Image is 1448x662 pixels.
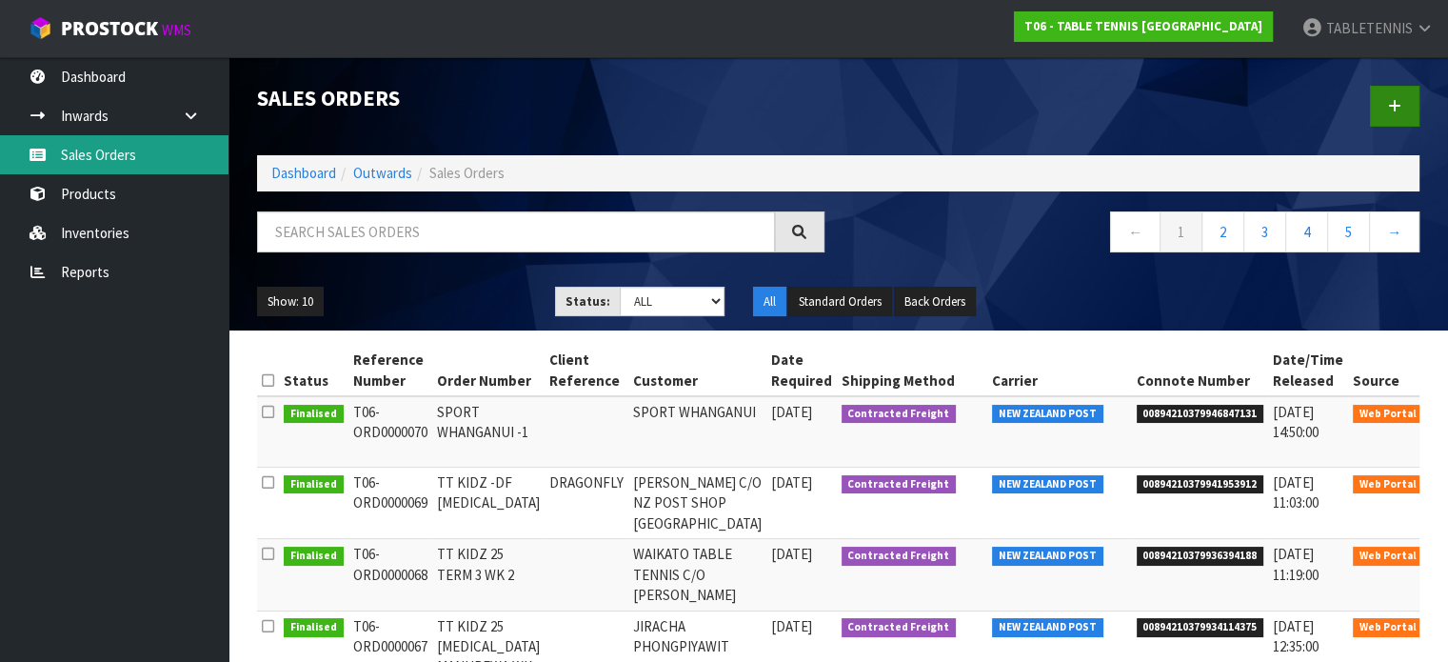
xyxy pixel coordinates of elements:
td: TT KIDZ -DF [MEDICAL_DATA] [432,468,545,539]
span: [DATE] [771,473,812,491]
td: SPORT WHANGANUI -1 [432,396,545,468]
a: 5 [1327,211,1370,252]
input: Search sales orders [257,211,775,252]
span: Web Portal [1353,618,1423,637]
th: Source [1348,345,1428,396]
span: [DATE] [771,403,812,421]
td: T06-ORD0000068 [348,539,432,611]
span: 00894210379941953912 [1137,475,1264,494]
span: Web Portal [1353,405,1423,424]
span: [DATE] [771,545,812,563]
td: SPORT WHANGANUI [628,396,766,468]
a: ← [1110,211,1160,252]
span: Finalised [284,475,344,494]
a: Dashboard [271,164,336,182]
span: 00894210379946847131 [1137,405,1264,424]
strong: Status: [565,293,610,310]
span: Finalised [284,405,344,424]
td: TT KIDZ 25 TERM 3 WK 2 [432,539,545,611]
a: 1 [1160,211,1202,252]
td: WAIKATO TABLE TENNIS C/O [PERSON_NAME] [628,539,766,611]
span: NEW ZEALAND POST [992,405,1103,424]
button: Back Orders [894,287,976,317]
span: Web Portal [1353,547,1423,566]
a: 4 [1285,211,1328,252]
th: Shipping Method [837,345,988,396]
span: Web Portal [1353,475,1423,494]
span: Contracted Freight [842,475,957,494]
a: Outwards [353,164,412,182]
td: [PERSON_NAME] C/O NZ POST SHOP [GEOGRAPHIC_DATA] [628,468,766,539]
span: 00894210379934114375 [1137,618,1264,637]
td: DRAGONFLY [545,468,628,539]
th: Reference Number [348,345,432,396]
span: Sales Orders [429,164,505,182]
th: Status [279,345,348,396]
th: Order Number [432,345,545,396]
span: [DATE] 11:19:00 [1273,545,1319,583]
button: Show: 10 [257,287,324,317]
a: 2 [1201,211,1244,252]
span: [DATE] 14:50:00 [1273,403,1319,441]
span: Contracted Freight [842,547,957,566]
button: Standard Orders [788,287,892,317]
strong: T06 - TABLE TENNIS [GEOGRAPHIC_DATA] [1024,18,1262,34]
th: Customer [628,345,766,396]
td: T06-ORD0000069 [348,468,432,539]
span: [DATE] 11:03:00 [1273,473,1319,512]
th: Date Required [766,345,837,396]
nav: Page navigation [853,211,1420,258]
span: ProStock [61,16,158,41]
span: Contracted Freight [842,405,957,424]
span: Finalised [284,618,344,637]
span: [DATE] [771,617,812,635]
span: 00894210379936394188 [1137,547,1264,566]
span: Contracted Freight [842,618,957,637]
span: TABLETENNIS [1326,19,1413,37]
button: All [753,287,786,317]
a: → [1369,211,1419,252]
th: Connote Number [1132,345,1269,396]
td: T06-ORD0000070 [348,396,432,468]
span: NEW ZEALAND POST [992,475,1103,494]
th: Carrier [987,345,1132,396]
small: WMS [162,21,191,39]
span: NEW ZEALAND POST [992,618,1103,637]
span: NEW ZEALAND POST [992,547,1103,566]
h1: Sales Orders [257,86,824,110]
th: Date/Time Released [1268,345,1348,396]
img: cube-alt.png [29,16,52,40]
span: Finalised [284,547,344,566]
th: Client Reference [545,345,628,396]
a: 3 [1243,211,1286,252]
span: [DATE] 12:35:00 [1273,617,1319,655]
